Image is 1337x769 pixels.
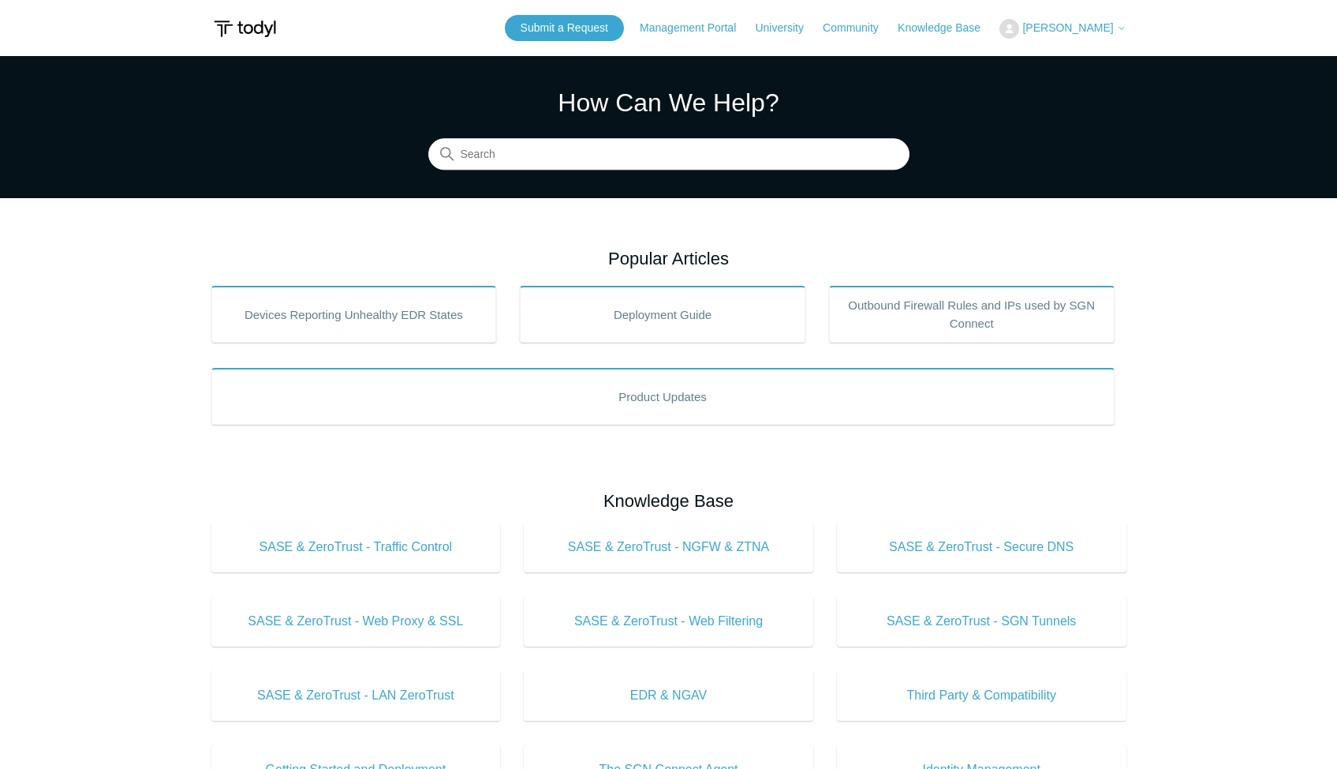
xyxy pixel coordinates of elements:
[898,20,996,36] a: Knowledge Base
[235,686,477,705] span: SASE & ZeroTrust - LAN ZeroTrust
[547,686,790,705] span: EDR & NGAV
[861,538,1103,557] span: SASE & ZeroTrust - Secure DNS
[524,522,813,572] a: SASE & ZeroTrust - NGFW & ZTNA
[211,14,278,43] img: Todyl Support Center Help Center home page
[235,612,477,631] span: SASE & ZeroTrust - Web Proxy & SSL
[1022,21,1113,34] span: [PERSON_NAME]
[999,19,1126,39] button: [PERSON_NAME]
[428,139,909,171] input: Search
[211,368,1115,425] a: Product Updates
[837,596,1126,647] a: SASE & ZeroTrust - SGN Tunnels
[211,596,501,647] a: SASE & ZeroTrust - Web Proxy & SSL
[505,15,624,41] a: Submit a Request
[861,686,1103,705] span: Third Party & Compatibility
[211,246,1126,272] h2: Popular Articles
[235,538,477,557] span: SASE & ZeroTrust - Traffic Control
[211,522,501,572] a: SASE & ZeroTrust - Traffic Control
[211,488,1126,514] h2: Knowledge Base
[755,20,819,36] a: University
[547,538,790,557] span: SASE & ZeroTrust - NGFW & ZTNA
[837,522,1126,572] a: SASE & ZeroTrust - Secure DNS
[520,286,805,343] a: Deployment Guide
[823,20,894,36] a: Community
[211,286,497,343] a: Devices Reporting Unhealthy EDR States
[829,286,1115,343] a: Outbound Firewall Rules and IPs used by SGN Connect
[837,670,1126,721] a: Third Party & Compatibility
[524,596,813,647] a: SASE & ZeroTrust - Web Filtering
[211,670,501,721] a: SASE & ZeroTrust - LAN ZeroTrust
[547,612,790,631] span: SASE & ZeroTrust - Web Filtering
[640,20,752,36] a: Management Portal
[428,84,909,122] h1: How Can We Help?
[861,612,1103,631] span: SASE & ZeroTrust - SGN Tunnels
[524,670,813,721] a: EDR & NGAV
